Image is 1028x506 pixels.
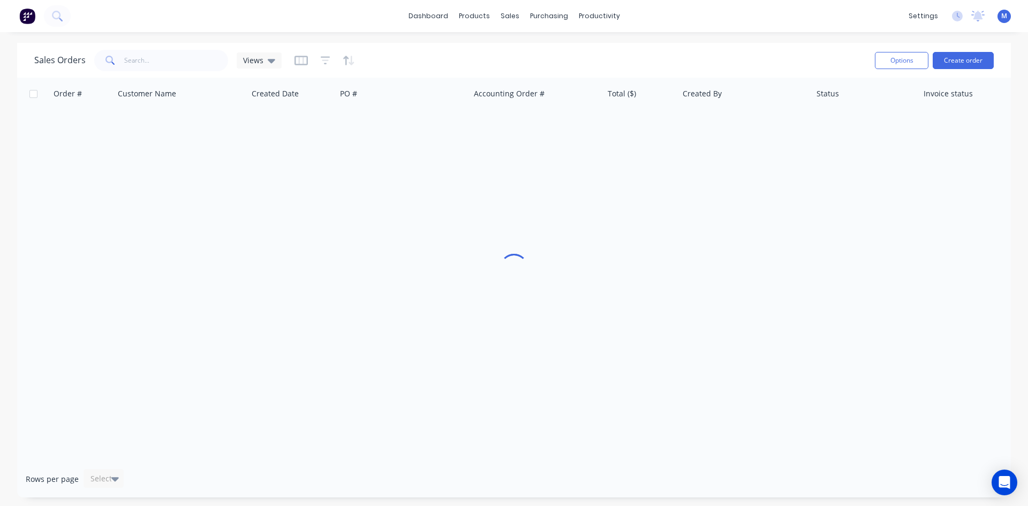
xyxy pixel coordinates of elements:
div: Select... [90,473,118,484]
button: Options [875,52,928,69]
div: Created Date [252,88,299,99]
div: products [453,8,495,24]
div: productivity [573,8,625,24]
div: Order # [54,88,82,99]
div: sales [495,8,525,24]
div: Status [817,88,839,99]
div: Created By [683,88,722,99]
h1: Sales Orders [34,55,86,65]
a: dashboard [403,8,453,24]
div: purchasing [525,8,573,24]
div: PO # [340,88,357,99]
div: Open Intercom Messenger [992,470,1017,495]
div: Total ($) [608,88,636,99]
span: Rows per page [26,474,79,485]
input: Search... [124,50,229,71]
span: Views [243,55,263,66]
img: Factory [19,8,35,24]
button: Create order [933,52,994,69]
div: Accounting Order # [474,88,545,99]
div: settings [903,8,943,24]
span: M [1001,11,1007,21]
div: Customer Name [118,88,176,99]
div: Invoice status [924,88,973,99]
